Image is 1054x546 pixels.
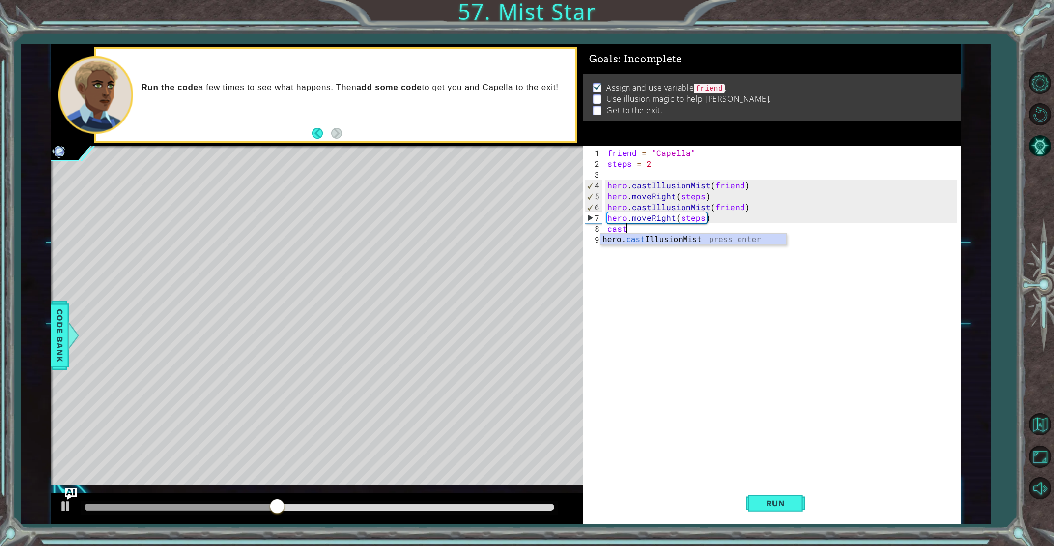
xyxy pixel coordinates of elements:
[694,84,725,93] code: friend
[606,82,727,94] p: Assign and use variable .
[356,83,422,92] strong: add some code
[585,180,602,191] div: 4
[585,223,602,234] div: 8
[51,143,67,159] img: Image for 6102e7f128067a00236f7c63
[1026,100,1054,128] button: Restart Level
[585,191,602,202] div: 5
[585,158,602,169] div: 2
[1026,474,1054,502] button: Mute
[585,169,602,180] div: 3
[618,53,682,65] span: : Incomplete
[585,148,602,158] div: 1
[142,83,199,92] strong: Run the code
[1026,131,1054,160] button: AI Hint
[606,93,771,104] p: Use illusion magic to help [PERSON_NAME].
[52,305,68,365] span: Code Bank
[1026,410,1054,438] button: Back to Map
[589,53,682,65] span: Goals
[593,82,602,90] img: Check mark for checkbox
[746,485,805,522] button: Shift+Enter: Run current code.
[56,497,76,517] button: ⌘ + P: Play
[585,234,602,245] div: 9
[585,202,602,212] div: 6
[756,498,795,508] span: Run
[1026,68,1054,97] button: Level Options
[142,82,569,93] p: a few times to see what happens. Then to get you and Capella to the exit!
[331,128,342,139] button: Next
[1026,408,1054,441] a: Back to Map
[585,212,602,223] div: 7
[65,488,77,500] button: Ask AI
[606,105,662,116] p: Get to the exit.
[312,128,331,139] button: Back
[1026,442,1054,471] button: Maximize Browser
